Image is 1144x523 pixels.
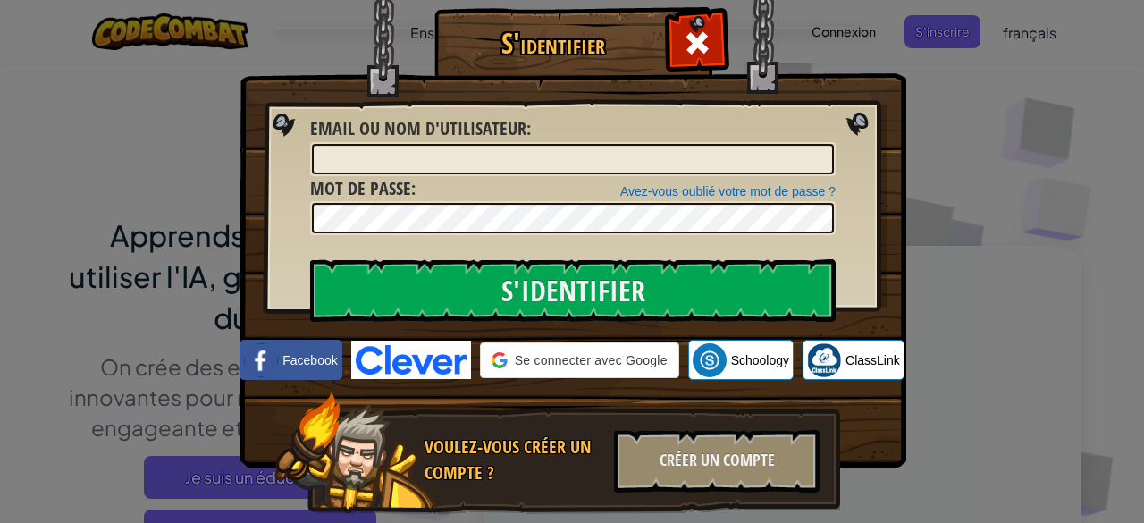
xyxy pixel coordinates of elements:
img: classlink-logo-small.png [807,343,841,377]
div: Créer un compte [614,430,820,493]
label: : [310,176,416,202]
span: Mot de passe [310,176,411,200]
img: schoology.png [693,343,727,377]
div: Se connecter avec Google [480,342,679,378]
img: clever-logo-blue.png [351,341,471,379]
label: : [310,116,531,142]
h1: S'identifier [439,28,667,59]
span: Schoology [731,351,789,369]
img: facebook_small.png [244,343,278,377]
span: Se connecter avec Google [515,351,668,369]
span: Facebook [282,351,337,369]
input: S'identifier [310,259,836,322]
span: ClassLink [845,351,900,369]
a: Avez-vous oublié votre mot de passe ? [620,184,836,198]
div: Voulez-vous créer un compte ? [425,434,603,485]
span: Email ou nom d'utilisateur [310,116,526,140]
